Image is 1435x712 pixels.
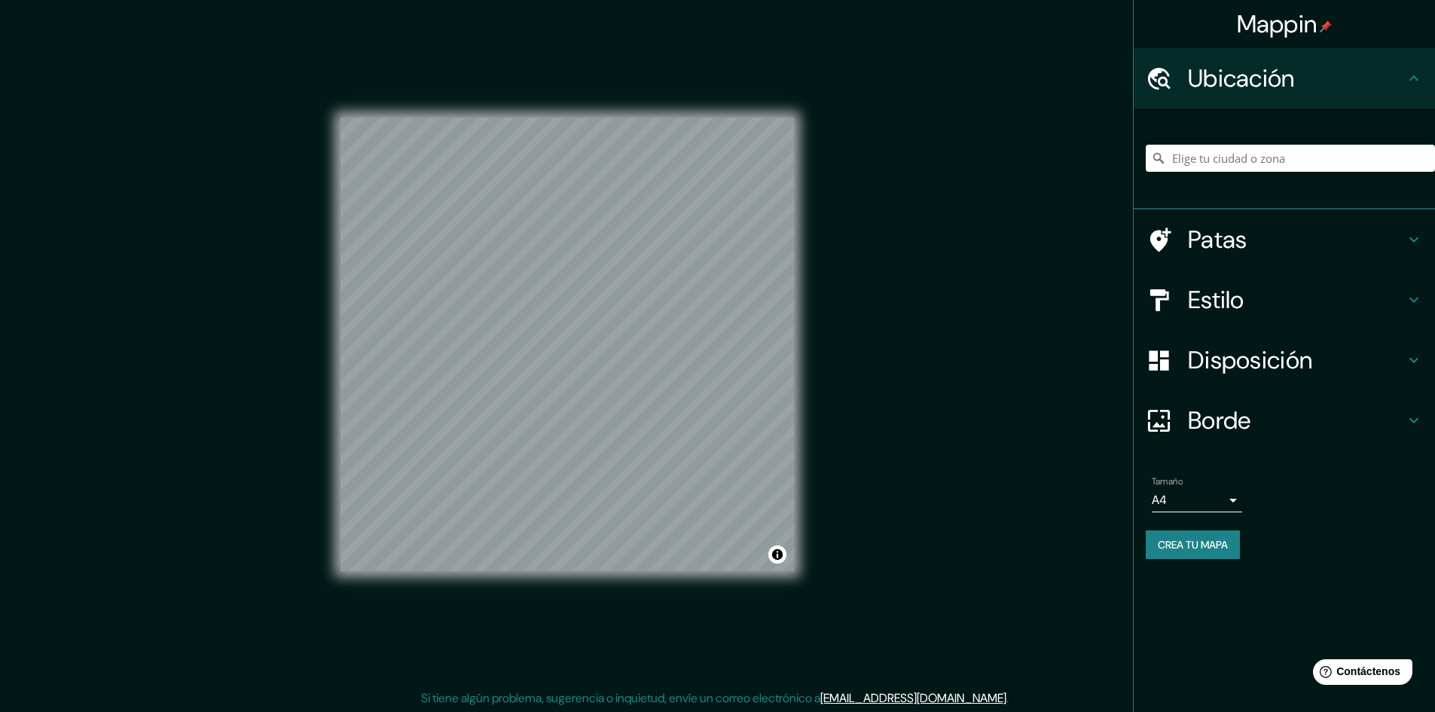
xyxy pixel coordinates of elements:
[1188,284,1244,316] font: Estilo
[1152,475,1183,487] font: Tamaño
[1134,48,1435,108] div: Ubicación
[1011,689,1014,706] font: .
[1152,488,1242,512] div: A4
[421,690,820,706] font: Si tiene algún problema, sugerencia o inquietud, envíe un correo electrónico a
[1146,530,1240,559] button: Crea tu mapa
[1146,145,1435,172] input: Elige tu ciudad o zona
[1320,20,1332,32] img: pin-icon.png
[1134,390,1435,451] div: Borde
[340,118,794,571] canvas: Mapa
[1237,8,1317,40] font: Mappin
[820,690,1006,706] a: [EMAIL_ADDRESS][DOMAIN_NAME]
[1134,270,1435,330] div: Estilo
[1134,330,1435,390] div: Disposición
[1009,689,1011,706] font: .
[1188,63,1295,94] font: Ubicación
[1188,224,1247,255] font: Patas
[1158,538,1228,552] font: Crea tu mapa
[1188,405,1251,436] font: Borde
[1301,653,1418,695] iframe: Lanzador de widgets de ayuda
[1152,492,1167,508] font: A4
[768,545,786,564] button: Activar o desactivar atribución
[1006,690,1009,706] font: .
[1188,344,1312,376] font: Disposición
[1134,209,1435,270] div: Patas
